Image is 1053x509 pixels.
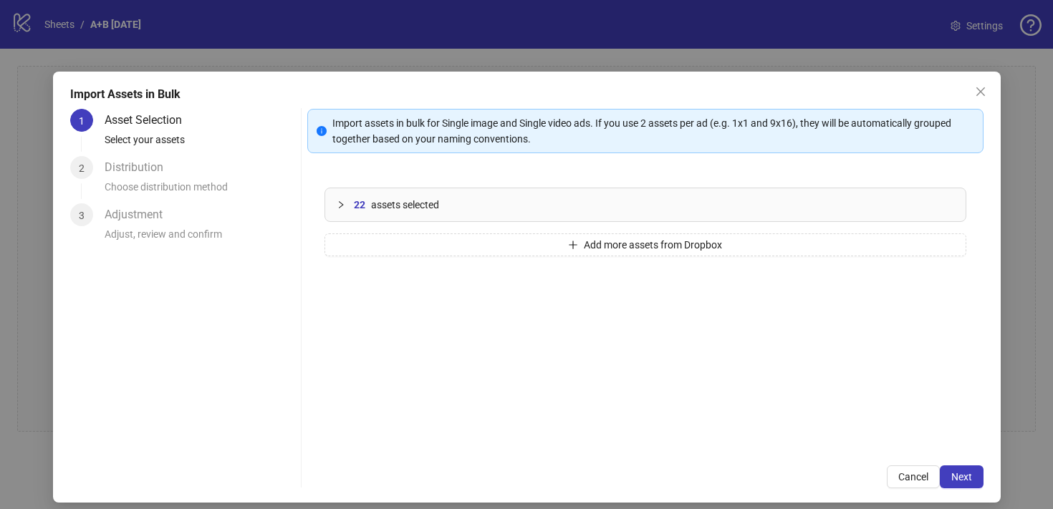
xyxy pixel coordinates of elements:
[887,465,940,488] button: Cancel
[79,115,85,127] span: 1
[324,233,966,256] button: Add more assets from Dropbox
[371,197,439,213] span: assets selected
[332,115,974,147] div: Import assets in bulk for Single image and Single video ads. If you use 2 assets per ad (e.g. 1x1...
[79,210,85,221] span: 3
[105,109,193,132] div: Asset Selection
[354,197,365,213] span: 22
[79,163,85,174] span: 2
[568,240,578,250] span: plus
[70,86,984,103] div: Import Assets in Bulk
[969,80,992,103] button: Close
[951,471,972,483] span: Next
[898,471,928,483] span: Cancel
[105,179,296,203] div: Choose distribution method
[105,156,175,179] div: Distribution
[975,86,986,97] span: close
[940,465,984,488] button: Next
[105,132,296,156] div: Select your assets
[337,200,345,209] span: collapsed
[317,126,327,136] span: info-circle
[584,239,722,251] span: Add more assets from Dropbox
[105,203,174,226] div: Adjustment
[325,188,966,221] div: 22assets selected
[105,226,296,251] div: Adjust, review and confirm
